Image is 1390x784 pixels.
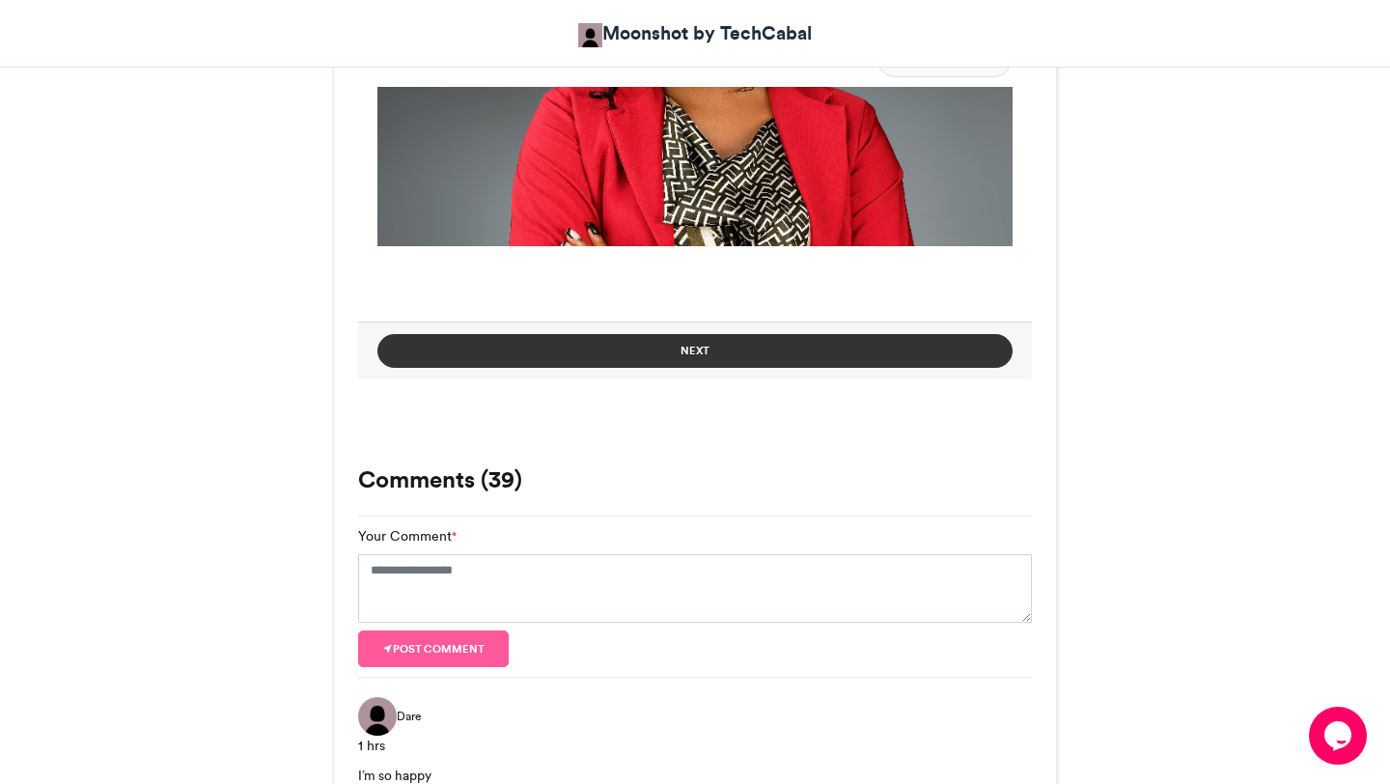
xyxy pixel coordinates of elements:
iframe: chat widget [1309,707,1371,765]
button: Next [377,334,1013,368]
div: 1 hrs [358,736,1032,756]
img: Moonshot by TechCabal [578,23,602,47]
button: Post comment [358,630,509,667]
a: Moonshot by TechCabal [578,19,812,47]
img: Dare [358,697,397,736]
span: Dare [397,708,422,725]
h3: Comments (39) [358,468,1032,491]
label: Your Comment [358,526,457,546]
